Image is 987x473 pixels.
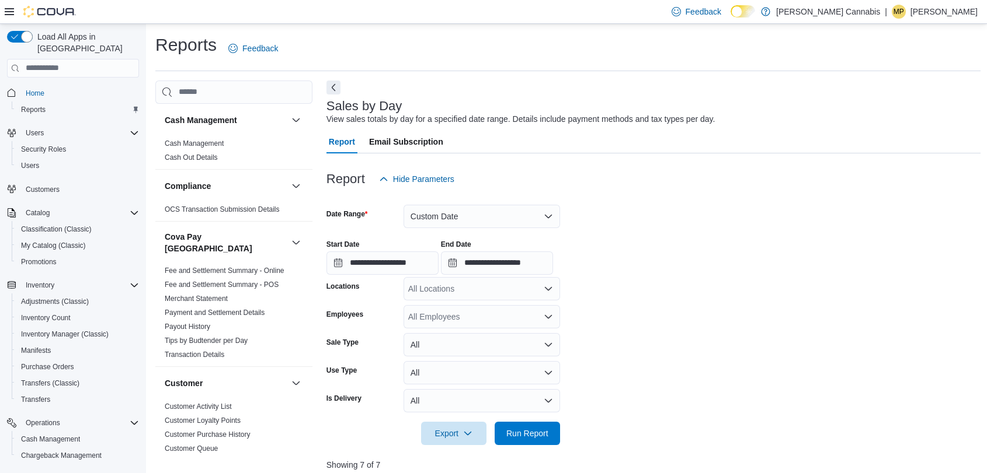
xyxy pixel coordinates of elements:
[165,153,218,162] a: Cash Out Details
[326,240,360,249] label: Start Date
[495,422,560,445] button: Run Report
[12,447,144,464] button: Chargeback Management
[12,359,144,375] button: Purchase Orders
[892,5,906,19] div: Matt Pozdrowski
[21,225,92,234] span: Classification (Classic)
[21,278,59,292] button: Inventory
[441,251,553,275] input: Press the down key to open a popover containing a calendar.
[165,281,279,289] a: Fee and Settlement Summary - POS
[731,5,755,17] input: Dark Mode
[16,159,44,173] a: Users
[326,113,715,125] div: View sales totals by day for a specified date range. Details include payment methods and tax type...
[16,376,84,390] a: Transfers (Classic)
[23,6,76,17] img: Cova
[16,222,96,236] a: Classification (Classic)
[21,145,66,154] span: Security Roles
[21,379,79,388] span: Transfers (Classic)
[16,449,139,463] span: Chargeback Management
[165,458,214,467] span: New Customers
[165,114,237,126] h3: Cash Management
[12,310,144,326] button: Inventory Count
[21,86,49,100] a: Home
[165,402,232,411] a: Customer Activity List
[16,159,139,173] span: Users
[16,222,139,236] span: Classification (Classic)
[165,377,287,389] button: Customer
[2,125,144,141] button: Users
[26,418,60,428] span: Operations
[12,221,144,237] button: Classification (Classic)
[16,327,139,341] span: Inventory Manager (Classic)
[165,114,287,126] button: Cash Management
[165,444,218,453] span: Customer Queue
[374,167,459,191] button: Hide Parameters
[165,416,241,425] span: Customer Loyalty Points
[21,86,139,100] span: Home
[289,113,303,127] button: Cash Management
[165,267,284,275] a: Fee and Settlement Summary - Online
[12,342,144,359] button: Manifests
[165,322,210,331] span: Payout History
[404,361,560,384] button: All
[21,313,71,323] span: Inventory Count
[326,366,357,375] label: Use Type
[12,293,144,310] button: Adjustments (Classic)
[21,451,102,460] span: Chargeback Management
[21,330,109,339] span: Inventory Manager (Classic)
[16,376,139,390] span: Transfers (Classic)
[33,31,139,54] span: Load All Apps in [GEOGRAPHIC_DATA]
[165,205,280,214] span: OCS Transaction Submission Details
[12,375,144,391] button: Transfers (Classic)
[885,5,887,19] p: |
[404,389,560,412] button: All
[544,284,553,293] button: Open list of options
[16,360,79,374] a: Purchase Orders
[155,202,312,221] div: Compliance
[26,281,54,290] span: Inventory
[165,377,203,389] h3: Customer
[16,360,139,374] span: Purchase Orders
[326,80,340,94] button: Next
[544,312,553,321] button: Open list of options
[16,295,93,309] a: Adjustments (Classic)
[16,142,71,156] a: Security Roles
[16,295,139,309] span: Adjustments (Classic)
[326,209,368,219] label: Date Range
[506,428,548,439] span: Run Report
[16,142,139,156] span: Security Roles
[242,43,278,54] span: Feedback
[26,185,60,194] span: Customers
[21,416,65,430] button: Operations
[12,101,144,118] button: Reports
[165,323,210,331] a: Payout History
[16,311,139,325] span: Inventory Count
[16,449,106,463] a: Chargeback Management
[2,85,144,101] button: Home
[165,266,284,275] span: Fee and Settlement Summary - Online
[326,251,439,275] input: Press the down key to open a popover containing a calendar.
[224,37,283,60] a: Feedback
[21,126,48,140] button: Users
[16,432,139,446] span: Cash Management
[165,350,224,359] span: Transaction Details
[326,282,360,291] label: Locations
[165,458,214,467] a: New Customers
[16,239,139,253] span: My Catalog (Classic)
[165,231,287,254] button: Cova Pay [GEOGRAPHIC_DATA]
[289,236,303,250] button: Cova Pay [GEOGRAPHIC_DATA]
[21,105,46,114] span: Reports
[21,416,139,430] span: Operations
[165,139,224,148] a: Cash Management
[2,205,144,221] button: Catalog
[369,130,443,153] span: Email Subscription
[2,277,144,293] button: Inventory
[21,346,51,355] span: Manifests
[326,310,363,319] label: Employees
[165,430,251,439] span: Customer Purchase History
[165,402,232,411] span: Customer Activity List
[165,336,248,345] span: Tips by Budtender per Day
[155,33,217,57] h1: Reports
[165,180,287,192] button: Compliance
